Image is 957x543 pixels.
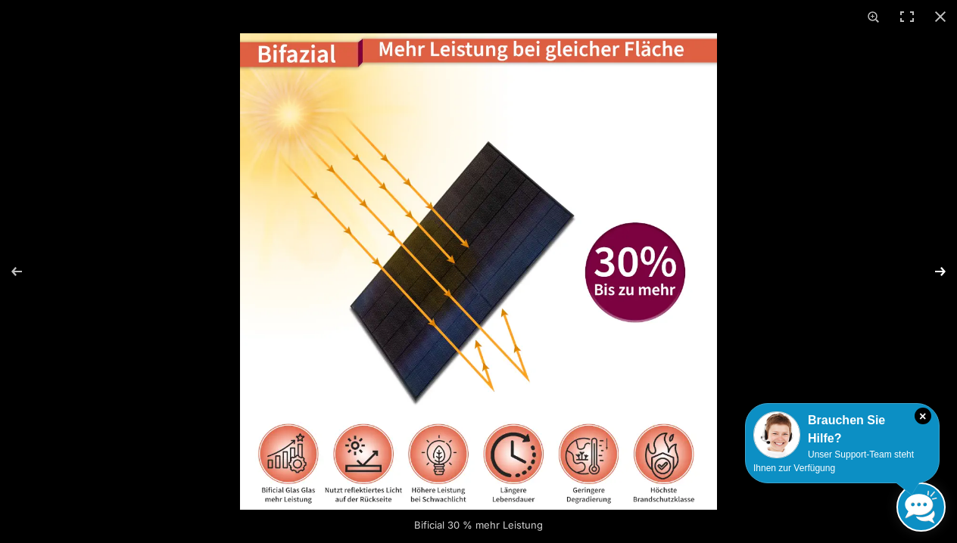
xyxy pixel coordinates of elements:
[753,411,800,458] img: Customer service
[753,411,931,448] div: Brauchen Sie Hilfe?
[320,510,637,540] div: Bificial 30 % mehr Leistung
[915,408,931,424] i: Schließen
[904,234,957,309] button: Next (arrow right)
[753,449,914,473] span: Unser Support-Team steht Ihnen zur Verfügung
[240,33,717,510] img: Bificial 30 % mehr Leistung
